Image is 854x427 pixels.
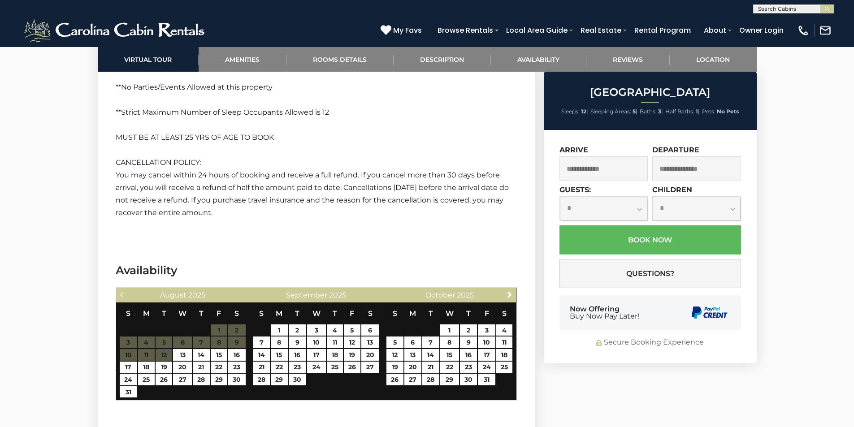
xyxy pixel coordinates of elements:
[344,324,360,336] a: 5
[143,309,150,318] span: Monday
[173,362,192,373] a: 20
[559,185,591,194] label: Guests:
[289,362,306,373] a: 23
[696,108,698,115] strong: 1
[502,309,507,318] span: Saturday
[386,374,403,385] a: 26
[173,349,192,361] a: 13
[478,362,495,373] a: 24
[126,309,130,318] span: Sunday
[253,349,270,361] a: 14
[271,336,287,348] a: 8
[404,349,422,361] a: 13
[312,309,321,318] span: Wednesday
[404,336,422,348] a: 6
[670,47,757,72] a: Location
[253,374,270,385] a: 28
[546,86,754,98] h2: [GEOGRAPHIC_DATA]
[386,336,403,348] a: 5
[590,106,637,117] li: |
[440,362,459,373] a: 22
[116,108,329,116] span: **Strict Maximum Number of Sleep Occupants Allowed is 12
[457,291,474,299] span: 2025
[504,289,515,300] a: Next
[286,291,327,299] span: September
[393,309,397,318] span: Sunday
[429,309,433,318] span: Tuesday
[570,313,639,320] span: Buy Now Pay Later!
[116,158,201,167] span: CANCELLATION POLICY:
[361,336,379,348] a: 13
[590,108,631,115] span: Sleeping Areas:
[156,374,172,385] a: 26
[581,108,586,115] strong: 12
[307,324,326,336] a: 3
[199,309,204,318] span: Thursday
[561,108,580,115] span: Sleeps:
[22,17,208,44] img: White-1-2.png
[485,309,489,318] span: Friday
[460,362,477,373] a: 23
[658,108,661,115] strong: 3
[496,349,512,361] a: 18
[211,374,227,385] a: 29
[665,108,694,115] span: Half Baths:
[98,47,199,72] a: Virtual Tour
[717,108,739,115] strong: No Pets
[425,291,455,299] span: October
[496,336,512,348] a: 11
[735,22,788,38] a: Owner Login
[259,309,264,318] span: Sunday
[160,291,186,299] span: August
[276,309,282,318] span: Monday
[344,362,360,373] a: 26
[178,309,186,318] span: Wednesday
[409,309,416,318] span: Monday
[156,362,172,373] a: 19
[307,362,326,373] a: 24
[640,108,657,115] span: Baths:
[819,24,832,37] img: mail-regular-white.png
[228,349,246,361] a: 16
[422,362,439,373] a: 21
[307,336,326,348] a: 10
[162,309,166,318] span: Tuesday
[286,47,394,72] a: Rooms Details
[460,324,477,336] a: 2
[228,374,246,385] a: 30
[491,47,586,72] a: Availability
[327,324,343,336] a: 4
[404,362,422,373] a: 20
[570,306,639,320] div: Now Offering
[289,349,306,361] a: 16
[120,374,137,385] a: 24
[422,336,439,348] a: 7
[211,349,227,361] a: 15
[333,309,337,318] span: Thursday
[361,362,379,373] a: 27
[173,374,192,385] a: 27
[327,362,343,373] a: 25
[271,349,287,361] a: 15
[138,374,155,385] a: 25
[116,133,274,142] span: MUST BE AT LEAST 25 YRS OF AGE TO BOOK
[466,309,471,318] span: Thursday
[289,324,306,336] a: 2
[586,47,670,72] a: Reviews
[460,349,477,361] a: 16
[193,374,209,385] a: 28
[344,336,360,348] a: 12
[138,362,155,373] a: 18
[502,22,572,38] a: Local Area Guide
[404,374,422,385] a: 27
[271,362,287,373] a: 22
[381,25,424,36] a: My Favs
[116,171,509,217] span: You may cancel within 24 hours of booking and receive a full refund. If you cancel more than 30 d...
[652,146,699,154] label: Departure
[633,108,636,115] strong: 5
[116,83,273,91] span: **No Parties/Events Allowed at this property
[496,362,512,373] a: 25
[496,324,512,336] a: 4
[120,386,137,398] a: 31
[199,47,286,72] a: Amenities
